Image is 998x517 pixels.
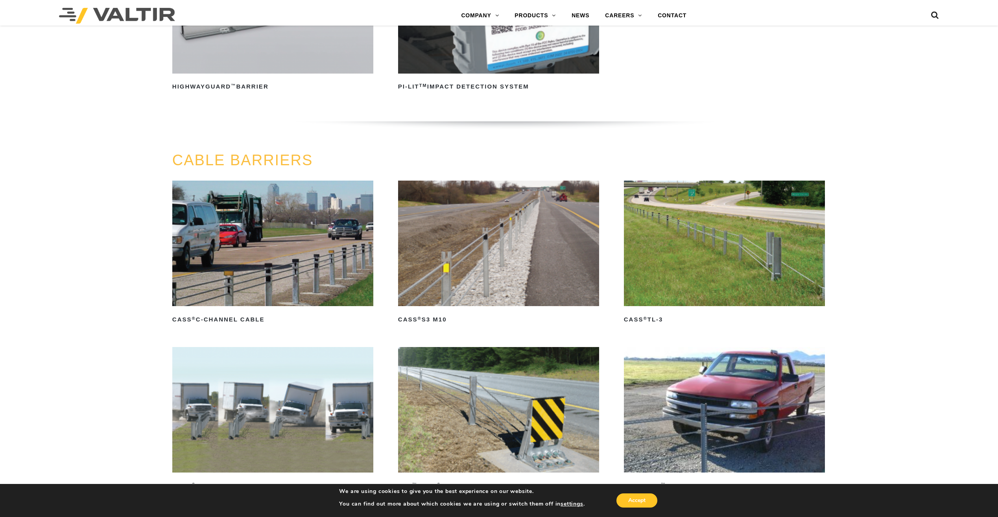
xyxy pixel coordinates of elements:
[398,347,599,492] a: CET™CASS®End Terminal
[412,482,417,487] sup: ™
[437,482,441,487] sup: ®
[339,500,585,508] p: You can find out more about which cookies we are using or switch them off in .
[172,152,313,168] a: CABLE BARRIERS
[231,83,236,88] sup: ™
[624,313,825,326] h2: CASS TL-3
[650,8,694,24] a: CONTACT
[597,8,650,24] a: CAREERS
[561,500,583,508] button: settings
[59,8,175,24] img: Valtir
[172,181,373,326] a: CASS®C-Channel Cable
[192,482,196,487] sup: ®
[398,313,599,326] h2: CASS S3 M10
[624,347,825,492] a: NU-CABLE™Cable Barrier
[507,8,564,24] a: PRODUCTS
[417,316,421,321] sup: ®
[624,181,825,326] a: CASS®TL-3
[192,316,196,321] sup: ®
[398,81,599,93] h2: PI-LIT Impact Detection System
[661,482,666,487] sup: ™
[339,488,585,495] p: We are using cookies to give you the best experience on our website.
[453,8,507,24] a: COMPANY
[643,316,647,321] sup: ®
[172,480,373,492] h2: CASS TL-4
[564,8,597,24] a: NEWS
[624,480,825,492] h2: NU-CABLE Cable Barrier
[616,493,657,508] button: Accept
[172,313,373,326] h2: CASS C-Channel Cable
[172,347,373,492] a: CASS®TL-4
[398,181,599,326] a: CASS®S3 M10
[398,480,599,492] h2: CET CASS End Terminal
[172,81,373,93] h2: HighwayGuard Barrier
[419,83,427,88] sup: TM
